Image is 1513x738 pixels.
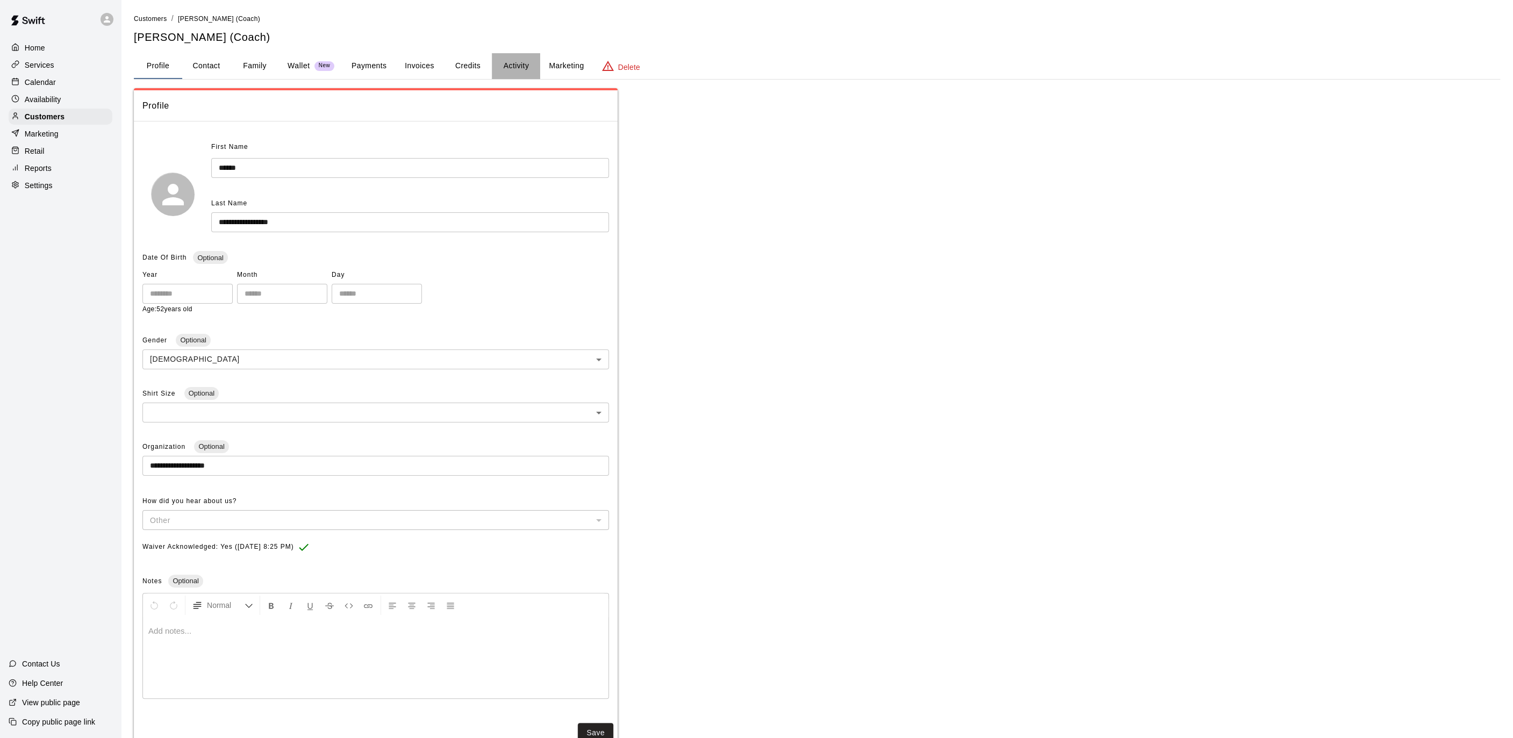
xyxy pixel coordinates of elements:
[134,53,182,79] button: Profile
[25,180,53,191] p: Settings
[207,600,245,611] span: Normal
[395,53,443,79] button: Invoices
[134,13,1500,25] nav: breadcrumb
[9,143,112,159] a: Retail
[282,596,300,615] button: Format Italics
[142,305,192,313] span: Age: 52 years old
[332,267,422,284] span: Day
[25,128,59,139] p: Marketing
[164,596,183,615] button: Redo
[134,30,1500,45] h5: [PERSON_NAME] (Coach)
[182,53,231,79] button: Contact
[9,160,112,176] a: Reports
[25,163,52,174] p: Reports
[443,53,492,79] button: Credits
[178,15,260,23] span: [PERSON_NAME] (Coach)
[134,53,1500,79] div: basic tabs example
[194,442,228,450] span: Optional
[231,53,279,79] button: Family
[25,111,64,122] p: Customers
[9,57,112,73] a: Services
[25,146,45,156] p: Retail
[9,109,112,125] a: Customers
[188,596,257,615] button: Formatting Options
[540,53,592,79] button: Marketing
[492,53,540,79] button: Activity
[262,596,281,615] button: Format Bold
[403,596,421,615] button: Center Align
[9,74,112,90] a: Calendar
[237,267,327,284] span: Month
[211,199,247,207] span: Last Name
[9,177,112,194] a: Settings
[340,596,358,615] button: Insert Code
[134,14,167,23] a: Customers
[142,254,187,261] span: Date Of Birth
[142,443,188,450] span: Organization
[22,658,60,669] p: Contact Us
[142,497,236,505] span: How did you hear about us?
[301,596,319,615] button: Format Underline
[25,60,54,70] p: Services
[359,596,377,615] button: Insert Link
[142,99,609,113] span: Profile
[422,596,440,615] button: Right Align
[176,336,210,344] span: Optional
[9,40,112,56] a: Home
[343,53,395,79] button: Payments
[134,15,167,23] span: Customers
[25,94,61,105] p: Availability
[142,349,609,369] div: [DEMOGRAPHIC_DATA]
[142,510,609,530] div: Other
[142,577,162,585] span: Notes
[618,62,640,73] p: Delete
[22,697,80,708] p: View public page
[22,678,63,689] p: Help Center
[142,336,169,344] span: Gender
[168,577,203,585] span: Optional
[184,389,219,397] span: Optional
[145,596,163,615] button: Undo
[171,13,174,24] li: /
[25,77,56,88] p: Calendar
[320,596,339,615] button: Format Strikethrough
[193,254,227,262] span: Optional
[142,539,294,556] span: Waiver Acknowledged: Yes ([DATE] 8:25 PM)
[383,596,401,615] button: Left Align
[142,267,233,284] span: Year
[142,390,178,397] span: Shirt Size
[288,60,310,71] p: Wallet
[9,91,112,108] a: Availability
[25,42,45,53] p: Home
[441,596,460,615] button: Justify Align
[314,62,334,69] span: New
[211,139,248,156] span: First Name
[9,126,112,142] a: Marketing
[22,716,95,727] p: Copy public page link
